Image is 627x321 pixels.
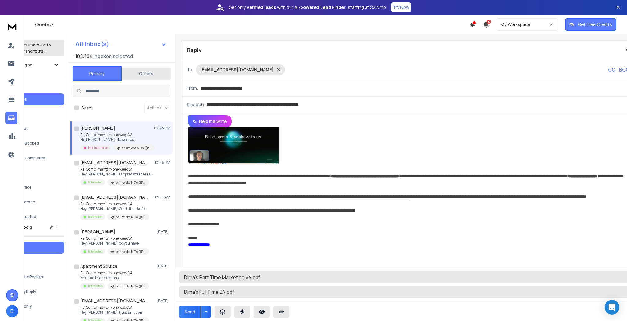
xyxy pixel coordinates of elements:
img: logo [6,21,18,32]
h3: Inboxes selected [94,53,133,60]
p: Reply [187,46,202,54]
span: Ctrl + Shift + k [20,42,46,49]
p: onlinejobs NEW ([PERSON_NAME] add to this one) [122,146,151,150]
p: [DATE] [156,229,170,234]
p: Hey [PERSON_NAME], I just sent over [80,310,149,315]
p: [DATE] [156,298,170,303]
label: Select [81,105,92,110]
p: onlinejobs NEW ([PERSON_NAME] add to this one) [116,249,145,254]
p: 10:46 PM [155,160,170,165]
p: Re: Complimentary one week VA [80,201,149,206]
p: To: [187,67,193,73]
p: Re: Complimentary one week VA [80,132,154,137]
p: Interested [88,249,103,254]
p: Re: Complimentary one week VA [80,271,149,275]
button: Try Now [391,2,411,12]
h1: [EMAIL_ADDRESS][DOMAIN_NAME] [80,298,148,304]
span: 104 / 104 [75,53,92,60]
p: Meeting Completed [9,156,45,160]
p: Yes, I am interested send [80,275,149,280]
button: Send [179,306,201,318]
p: Interested [88,284,103,288]
h1: [PERSON_NAME] [80,229,115,235]
p: Re: Complimentary one week VA [80,167,154,172]
button: Others [122,67,171,80]
p: onlinejobs NEW ([PERSON_NAME] add to this one) [116,284,145,289]
h1: [PERSON_NAME] [80,125,115,131]
h1: Apartment Source [80,263,118,269]
h3: Dima's Full Time EA.pdf [184,288,520,296]
p: CC [608,66,615,73]
p: [EMAIL_ADDRESS][DOMAIN_NAME] [200,67,274,73]
button: Help me write [188,115,232,127]
p: Hey [PERSON_NAME], Got it, thanks for [80,206,149,211]
p: Interested [88,180,103,185]
p: Re: Complimentary one week VA [80,236,149,241]
p: 02:28 PM [154,126,170,131]
p: 08:03 AM [153,195,170,200]
h1: [EMAIL_ADDRESS][DOMAIN_NAME] [80,160,148,166]
p: Automatic Replies [9,275,43,279]
p: Not Interested [88,146,108,150]
p: onlinejobs NEW ([PERSON_NAME] add to this one) [116,180,145,185]
p: From: [187,85,198,91]
h1: All Inbox(s) [75,41,109,47]
p: Press to check for shortcuts. [8,42,51,54]
p: Get Free Credits [578,21,612,28]
p: Hi [PERSON_NAME], No worries - [80,137,154,142]
p: Try Now [393,4,409,10]
h1: [EMAIL_ADDRESS][DOMAIN_NAME] [80,194,148,200]
p: Hey [PERSON_NAME], do you have [80,241,149,246]
button: Primary [73,66,122,81]
button: D [6,305,18,317]
button: All Inbox(s) [70,38,171,50]
p: Interested [88,215,103,219]
p: Subject: [187,101,204,108]
div: Open Intercom Messenger [605,300,619,315]
h1: Onebox [35,21,470,28]
strong: AI-powered Lead Finder, [295,4,347,10]
h3: Dima's Part Time Marketing VA.pdf [184,274,520,281]
p: Re: Complimentary one week VA [80,305,149,310]
p: Get only with our starting at $22/mo [229,4,386,10]
p: My Workspace [501,21,533,28]
p: Hey [PERSON_NAME]! I appreciate the response. [80,172,154,177]
strong: verified leads [247,4,276,10]
button: Get Free Credits [565,18,616,31]
span: 50 [487,20,491,24]
p: onlinejobs NEW ([PERSON_NAME] add to this one) [116,215,145,220]
p: [DATE] [156,264,170,269]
